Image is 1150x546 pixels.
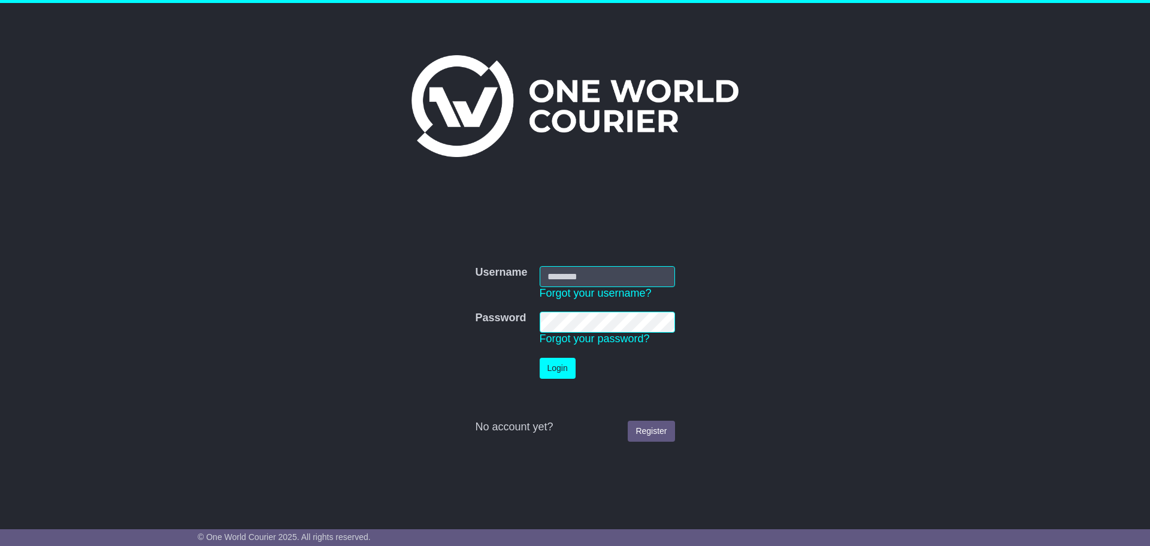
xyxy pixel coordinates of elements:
a: Forgot your password? [540,333,650,345]
div: No account yet? [475,421,674,434]
a: Forgot your username? [540,287,652,299]
a: Register [628,421,674,442]
img: One World [411,55,739,157]
span: © One World Courier 2025. All rights reserved. [198,532,371,542]
button: Login [540,358,576,379]
label: Password [475,312,526,325]
label: Username [475,266,527,279]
